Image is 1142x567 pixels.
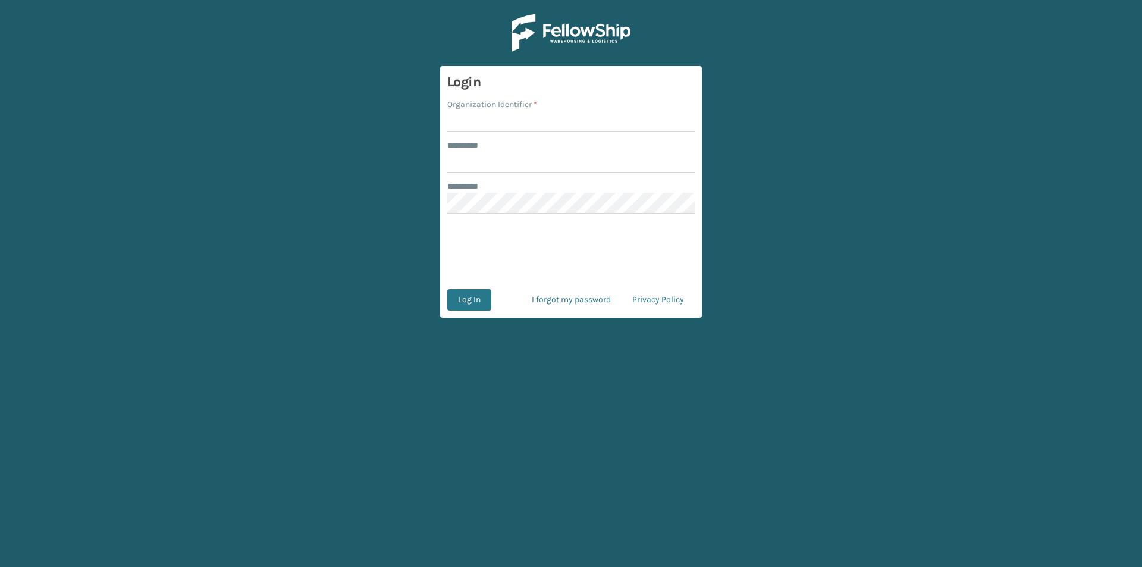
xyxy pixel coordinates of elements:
[447,289,491,311] button: Log In
[521,289,622,311] a: I forgot my password
[447,98,537,111] label: Organization Identifier
[447,73,695,91] h3: Login
[622,289,695,311] a: Privacy Policy
[481,228,661,275] iframe: reCAPTCHA
[512,14,630,52] img: Logo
